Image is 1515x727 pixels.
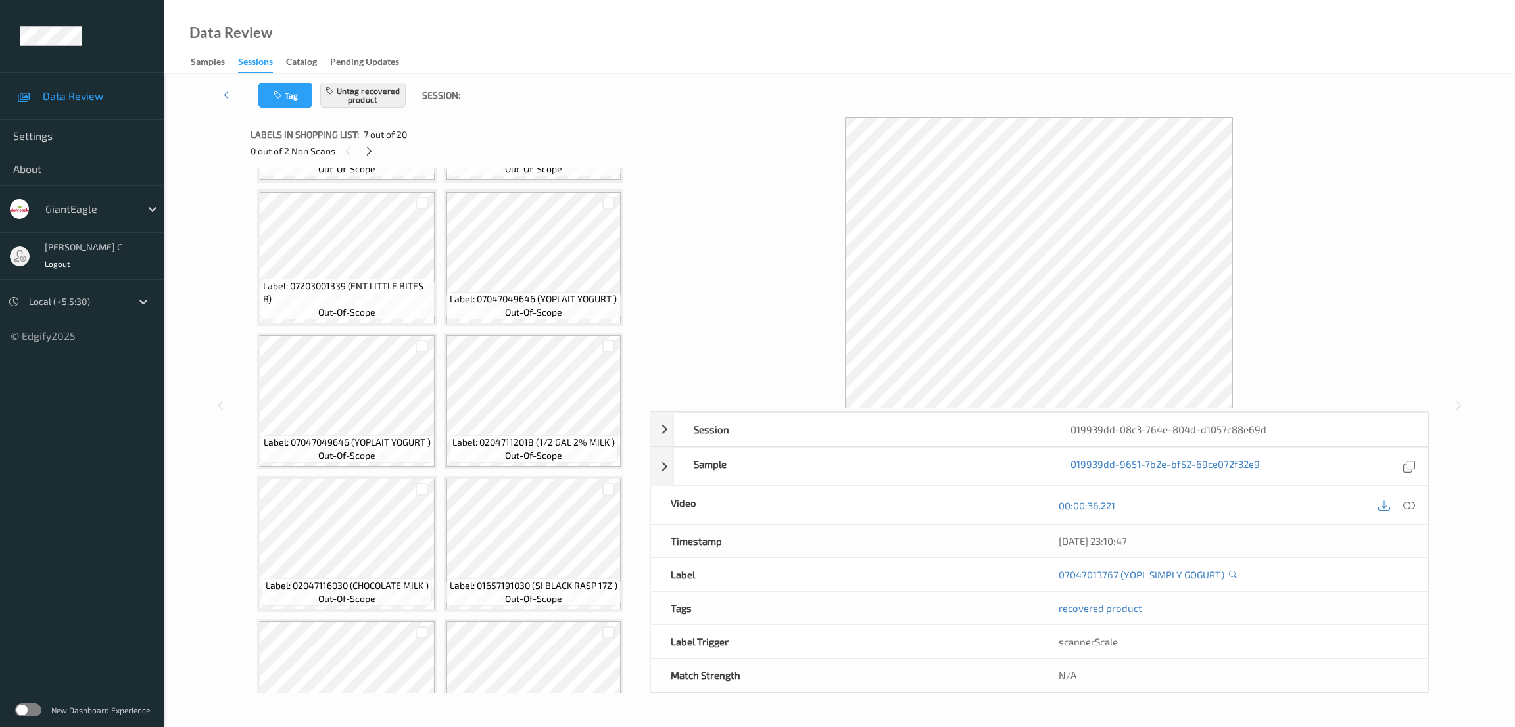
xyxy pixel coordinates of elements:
[1039,625,1428,658] div: scannerScale
[330,55,399,72] div: Pending Updates
[330,53,412,72] a: Pending Updates
[650,447,1429,486] div: Sample019939dd-9651-7b2e-bf52-69ce072f32e9
[505,306,562,319] span: out-of-scope
[452,436,615,449] span: Label: 02047112018 (1/2 GAL 2% MILK )
[1059,602,1142,614] span: recovered product
[651,525,1040,557] div: Timestamp
[505,592,562,605] span: out-of-scope
[238,55,273,73] div: Sessions
[266,579,429,592] span: Label: 02047116030 (CHOCOLATE MILK )
[320,83,406,108] button: Untag recovered product
[263,279,431,306] span: Label: 07203001339 (ENT LITTLE BITES B)
[1059,568,1224,581] a: 07047013767 (YOPL SIMPLY GOGURT)
[651,486,1040,524] div: Video
[651,625,1040,658] div: Label Trigger
[191,55,225,72] div: Samples
[251,128,359,141] span: Labels in shopping list:
[318,592,375,605] span: out-of-scope
[318,162,375,176] span: out-of-scope
[286,55,317,72] div: Catalog
[1051,413,1428,446] div: 019939dd-08c3-764e-804d-d1057c88e69d
[251,143,640,159] div: 0 out of 2 Non Scans
[1059,534,1408,548] div: [DATE] 23:10:47
[191,53,238,72] a: Samples
[450,293,617,306] span: Label: 07047049646 (YOPLAIT YOGURT )
[258,83,312,108] button: Tag
[505,449,562,462] span: out-of-scope
[189,26,272,39] div: Data Review
[1059,499,1115,512] a: 00:00:36.221
[1039,659,1428,692] div: N/A
[651,558,1040,591] div: Label
[651,592,1040,624] div: Tags
[364,128,407,141] span: 7 out of 20
[450,579,617,592] span: Label: 01657191030 (SI BLACK RASP 17Z )
[674,448,1051,485] div: Sample
[422,89,460,102] span: Session:
[318,306,375,319] span: out-of-scope
[650,412,1429,446] div: Session019939dd-08c3-764e-804d-d1057c88e69d
[238,53,286,73] a: Sessions
[505,162,562,176] span: out-of-scope
[286,53,330,72] a: Catalog
[1070,457,1260,475] a: 019939dd-9651-7b2e-bf52-69ce072f32e9
[264,436,431,449] span: Label: 07047049646 (YOPLAIT YOGURT )
[651,659,1040,692] div: Match Strength
[318,449,375,462] span: out-of-scope
[674,413,1051,446] div: Session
